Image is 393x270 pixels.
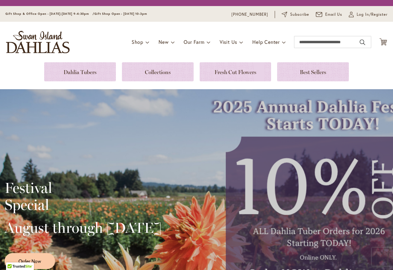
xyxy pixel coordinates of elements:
span: Shop [132,39,143,45]
span: Help Center [252,39,280,45]
a: [PHONE_NUMBER] [231,11,268,18]
span: Log In/Register [357,11,388,18]
span: Email Us [325,11,342,18]
span: Gift Shop & Office Open - [DATE]-[DATE] 9-4:30pm / [5,12,94,16]
h2: August through [DATE] [5,219,162,236]
span: New [159,39,169,45]
a: Log In/Register [349,11,388,18]
a: Subscribe [282,11,309,18]
h2: Festival Special [5,179,162,213]
span: Subscribe [290,11,309,18]
span: Our Farm [184,39,204,45]
button: Search [360,37,365,47]
span: Gift Shop Open - [DATE] 10-3pm [94,12,147,16]
span: Visit Us [220,39,237,45]
a: store logo [6,31,70,53]
a: Email Us [316,11,342,18]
